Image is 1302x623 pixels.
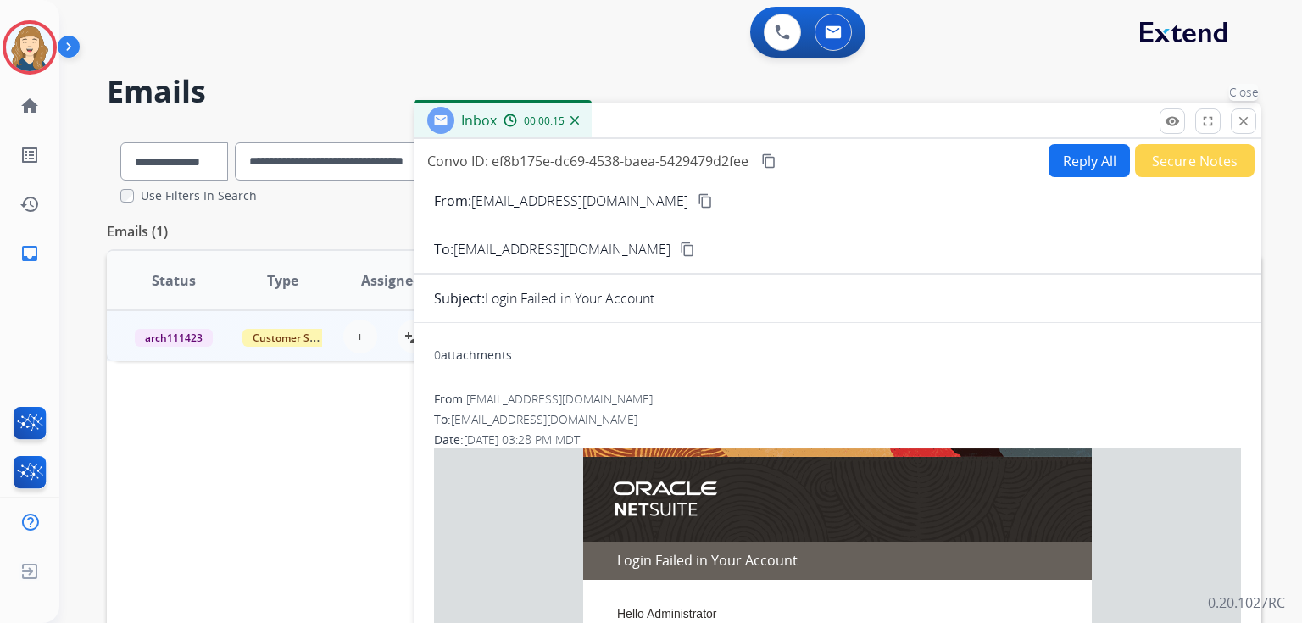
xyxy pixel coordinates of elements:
mat-icon: home [19,96,40,116]
label: Use Filters In Search [141,187,257,204]
span: Assignee [361,270,420,291]
p: Subject: [434,288,485,309]
button: Close [1231,108,1256,134]
mat-icon: remove_red_eye [1165,114,1180,129]
span: [DATE] 03:28 PM MDT [464,431,580,448]
mat-icon: history [19,194,40,214]
span: 00:00:15 [524,114,565,128]
p: 0.20.1027RC [1208,592,1285,613]
span: [EMAIL_ADDRESS][DOMAIN_NAME] [451,411,637,427]
img: Banner [583,448,1092,542]
button: Reply All [1049,144,1130,177]
span: Type [267,270,298,291]
div: To: [434,411,1241,428]
mat-icon: content_copy [761,153,776,169]
p: From: [434,191,471,211]
mat-icon: close [1236,114,1251,129]
strong: Login Failed in Your Account [617,551,798,570]
mat-icon: list_alt [19,145,40,165]
p: To: [434,239,453,259]
span: Customer Support [242,329,353,347]
span: 0 [434,347,441,363]
div: From: [434,391,1241,408]
p: Close [1229,84,1259,101]
mat-icon: inbox [19,243,40,264]
p: Emails (1) [107,221,168,242]
span: ef8b175e-dc69-4538-baea-5429479d2fee [492,152,748,170]
button: + [343,320,377,353]
mat-icon: content_copy [698,193,713,209]
p: Convo ID: [427,151,488,171]
mat-icon: content_copy [680,242,695,257]
span: Inbox [461,111,497,130]
mat-icon: fullscreen [1200,114,1216,129]
span: + [356,326,364,347]
span: [EMAIL_ADDRESS][DOMAIN_NAME] [466,391,653,407]
div: attachments [434,347,512,364]
p: [EMAIL_ADDRESS][DOMAIN_NAME] [471,191,688,211]
div: Date: [434,431,1241,448]
span: arch111423 [135,329,213,347]
p: Login Failed in Your Account [485,288,654,309]
span: [EMAIL_ADDRESS][DOMAIN_NAME] [453,239,670,259]
span: Status [152,270,196,291]
h2: Emails [107,75,1261,108]
button: Secure Notes [1135,144,1255,177]
mat-icon: person_add [404,326,425,347]
img: avatar [6,24,53,71]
